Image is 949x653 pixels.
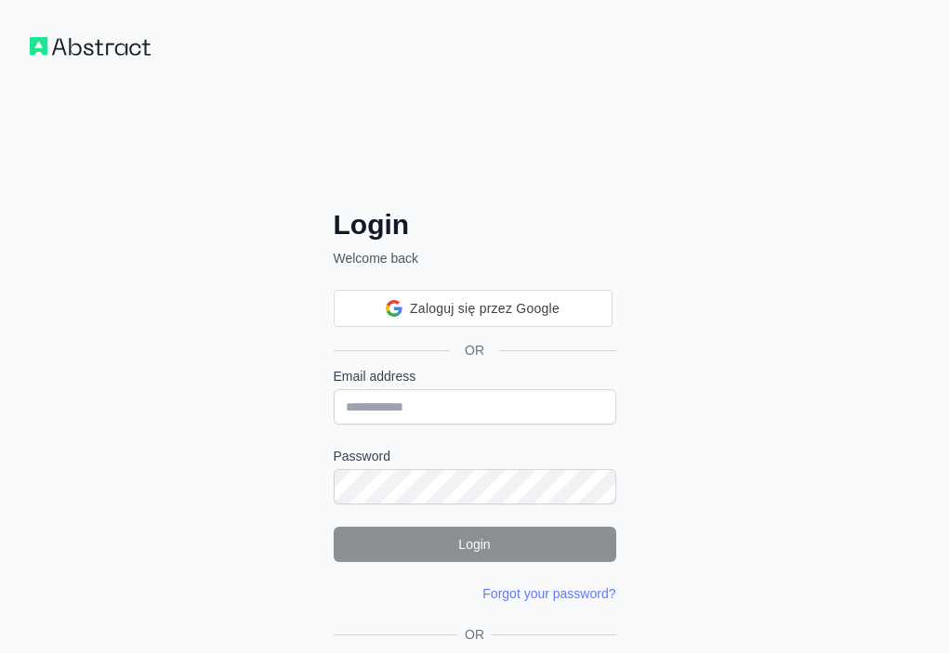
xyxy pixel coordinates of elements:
[334,367,616,385] label: Email address
[334,208,616,242] h2: Login
[334,249,616,268] p: Welcome back
[410,299,560,319] span: Zaloguj się przez Google
[450,341,499,359] span: OR
[334,447,616,465] label: Password
[482,586,615,601] a: Forgot your password?
[457,625,492,644] span: OR
[30,37,151,56] img: Workflow
[334,527,616,562] button: Login
[334,290,613,327] div: Zaloguj się przez Google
